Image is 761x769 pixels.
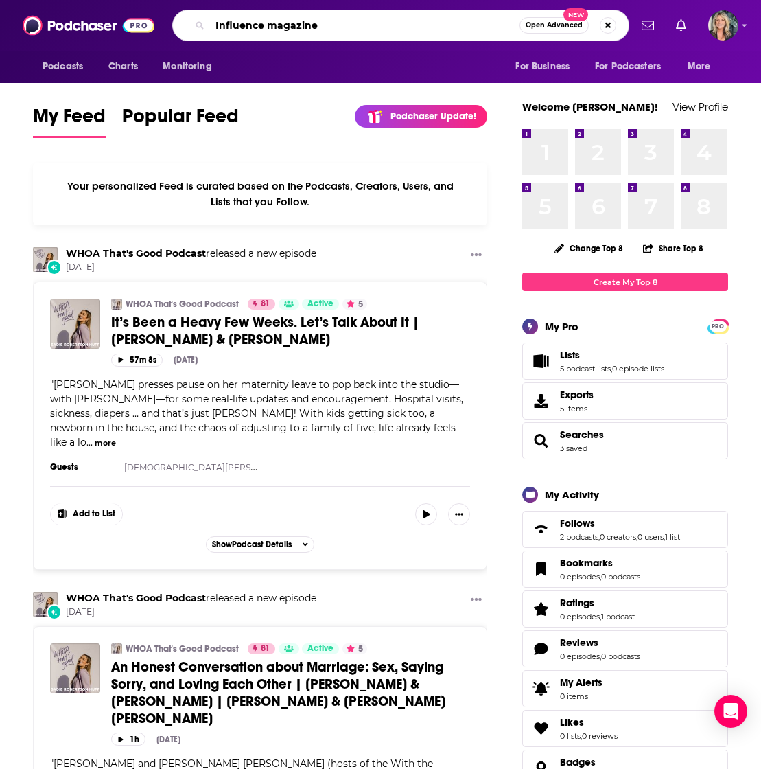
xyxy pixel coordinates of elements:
[636,14,659,37] a: Show notifications dropdown
[522,551,728,588] span: Bookmarks
[708,10,738,41] span: Logged in as lisa.beech
[595,57,661,76] span: For Podcasters
[563,8,588,21] span: New
[126,299,239,310] a: WHOA That's Good Podcast
[598,532,600,542] span: ,
[560,572,600,582] a: 0 episodes
[642,235,704,262] button: Share Top 8
[33,163,487,225] div: Your personalized Feed is curated based on the Podcasts, Creators, Users, and Lists that you Follow.
[248,299,275,310] a: 81
[111,314,470,348] a: It’s Been a Heavy Few Weeks. Let’s Talk About It | [PERSON_NAME] & [PERSON_NAME]
[560,557,613,569] span: Bookmarks
[600,572,601,582] span: ,
[66,606,316,618] span: [DATE]
[600,532,636,542] a: 0 creators
[600,652,601,661] span: ,
[206,536,314,553] button: ShowPodcast Details
[560,636,598,649] span: Reviews
[33,247,58,272] img: WHOA That's Good Podcast
[519,17,589,34] button: Open AdvancedNew
[261,297,270,311] span: 81
[522,630,728,667] span: Reviews
[50,643,100,693] a: An Honest Conversation about Marriage: Sex, Saying Sorry, and Loving Each Other | Sadie & Christi...
[111,354,163,367] button: 57m 8s
[527,391,554,411] span: Exports
[99,54,146,80] a: Charts
[560,349,580,361] span: Lists
[560,428,604,441] a: Searches
[636,532,637,542] span: ,
[465,592,487,609] button: Show More Button
[95,437,116,449] button: more
[708,10,738,41] img: User Profile
[465,247,487,264] button: Show More Button
[710,321,726,332] span: PRO
[307,642,333,656] span: Active
[527,431,554,450] a: Searches
[50,461,112,472] h3: Guests
[124,462,297,472] a: [DEMOGRAPHIC_DATA][PERSON_NAME]
[560,444,587,453] a: 3 saved
[672,100,728,113] a: View Profile
[212,540,292,549] span: Show Podcast Details
[560,597,594,609] span: Ratings
[664,532,665,542] span: ,
[515,57,570,76] span: For Business
[302,643,339,654] a: Active
[527,520,554,539] a: Follows
[522,343,728,380] span: Lists
[248,643,275,654] a: 81
[560,517,680,529] a: Follows
[33,592,58,617] img: WHOA That's Good Podcast
[126,643,239,654] a: WHOA That's Good Podcast
[527,679,554,698] span: My Alerts
[210,14,519,36] input: Search podcasts, credits, & more...
[527,599,554,619] a: Ratings
[560,597,635,609] a: Ratings
[560,389,594,401] span: Exports
[581,731,582,741] span: ,
[51,503,122,525] button: Show More Button
[545,488,599,501] div: My Activity
[522,422,728,459] span: Searches
[66,247,206,260] a: WHOA That's Good Podcast
[688,57,711,76] span: More
[111,733,145,746] button: 1h
[47,260,62,275] div: New Episode
[560,731,581,741] a: 0 lists
[560,532,598,542] a: 2 podcasts
[522,511,728,548] span: Follows
[174,355,198,365] div: [DATE]
[522,710,728,747] span: Likes
[545,320,578,333] div: My Pro
[560,691,602,701] span: 0 items
[156,735,180,744] div: [DATE]
[342,299,367,310] button: 5
[66,262,316,273] span: [DATE]
[390,111,476,122] p: Podchaser Update!
[710,321,726,331] a: PRO
[526,22,583,29] span: Open Advanced
[560,676,602,689] span: My Alerts
[261,642,270,656] span: 81
[601,572,640,582] a: 0 podcasts
[506,54,587,80] button: open menu
[111,643,122,654] img: WHOA That's Good Podcast
[163,57,211,76] span: Monitoring
[560,612,600,621] a: 0 episodes
[560,636,640,649] a: Reviews
[601,612,635,621] a: 1 podcast
[86,436,93,448] span: ...
[448,503,470,525] button: Show More Button
[527,719,554,738] a: Likes
[111,314,419,348] span: It’s Been a Heavy Few Weeks. Let’s Talk About It | [PERSON_NAME] & [PERSON_NAME]
[66,592,206,604] a: WHOA That's Good Podcast
[522,590,728,628] span: Ratings
[33,104,106,136] span: My Feed
[342,643,367,654] button: 5
[678,54,728,80] button: open menu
